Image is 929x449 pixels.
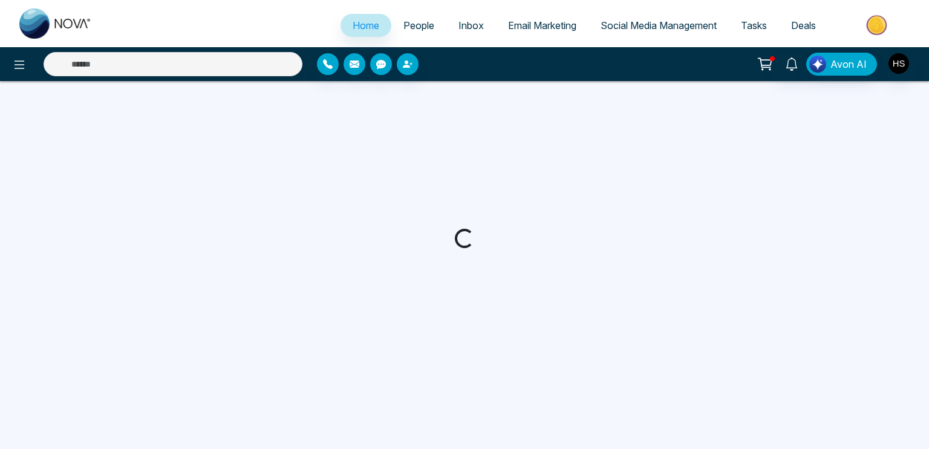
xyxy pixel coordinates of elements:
[729,14,779,37] a: Tasks
[458,19,484,31] span: Inbox
[791,19,816,31] span: Deals
[403,19,434,31] span: People
[391,14,446,37] a: People
[446,14,496,37] a: Inbox
[353,19,379,31] span: Home
[341,14,391,37] a: Home
[806,53,877,76] button: Avon AI
[601,19,717,31] span: Social Media Management
[741,19,767,31] span: Tasks
[588,14,729,37] a: Social Media Management
[834,11,922,39] img: Market-place.gif
[508,19,576,31] span: Email Marketing
[496,14,588,37] a: Email Marketing
[19,8,92,39] img: Nova CRM Logo
[809,56,826,73] img: Lead Flow
[779,14,828,37] a: Deals
[830,57,867,71] span: Avon AI
[888,53,909,74] img: User Avatar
